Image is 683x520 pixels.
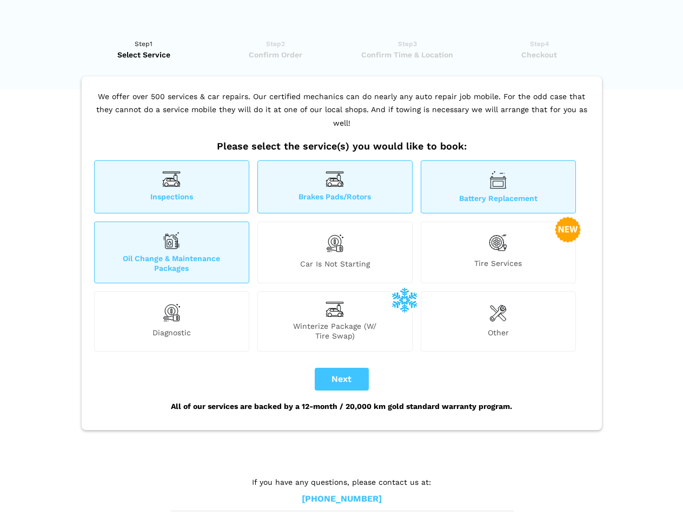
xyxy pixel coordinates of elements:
span: Other [421,328,575,341]
span: Diagnostic [95,328,249,341]
span: Brakes Pads/Rotors [258,192,412,203]
a: Step2 [213,38,338,60]
a: Step3 [345,38,470,60]
span: Select Service [82,49,207,60]
img: winterize-icon_1.png [392,287,417,313]
button: Next [315,368,369,391]
a: [PHONE_NUMBER] [302,493,382,505]
span: Confirm Order [213,49,338,60]
img: new-badge-2-48.png [555,217,581,243]
span: Battery Replacement [421,193,575,203]
span: Car is not starting [258,259,412,273]
p: If you have any questions, please contact us at: [171,476,512,488]
a: Step4 [477,38,602,60]
h2: Please select the service(s) you would like to book: [91,140,592,152]
span: Oil Change & Maintenance Packages [95,253,249,273]
span: Confirm Time & Location [345,49,470,60]
span: Inspections [95,192,249,203]
span: Winterize Package (W/ Tire Swap) [258,321,412,341]
span: Checkout [477,49,602,60]
span: Tire Services [421,258,575,273]
p: We offer over 500 services & car repairs. Our certified mechanics can do nearly any auto repair j... [91,90,592,141]
a: Step1 [82,38,207,60]
div: All of our services are backed by a 12-month / 20,000 km gold standard warranty program. [91,391,592,422]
